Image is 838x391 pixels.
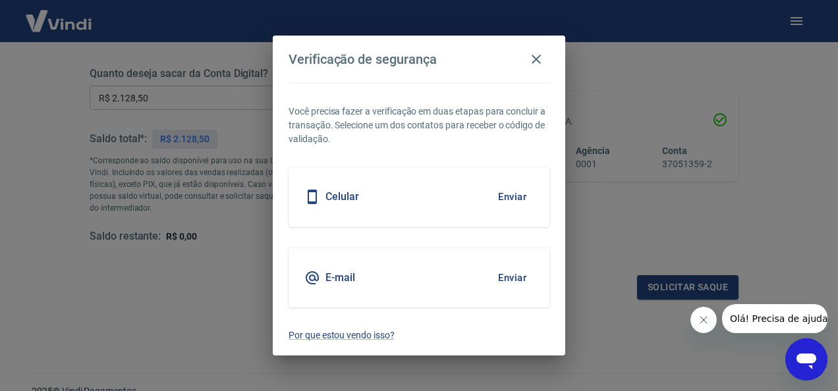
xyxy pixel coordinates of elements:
[325,271,355,284] h5: E-mail
[690,307,717,333] iframe: Fechar mensagem
[289,105,549,146] p: Você precisa fazer a verificação em duas etapas para concluir a transação. Selecione um dos conta...
[325,190,359,203] h5: Celular
[289,328,549,342] a: Por que estou vendo isso?
[785,338,827,380] iframe: Botão para abrir a janela de mensagens
[289,51,437,67] h4: Verificação de segurança
[491,183,534,211] button: Enviar
[722,304,827,333] iframe: Mensagem da empresa
[491,264,534,292] button: Enviar
[8,9,111,20] span: Olá! Precisa de ajuda?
